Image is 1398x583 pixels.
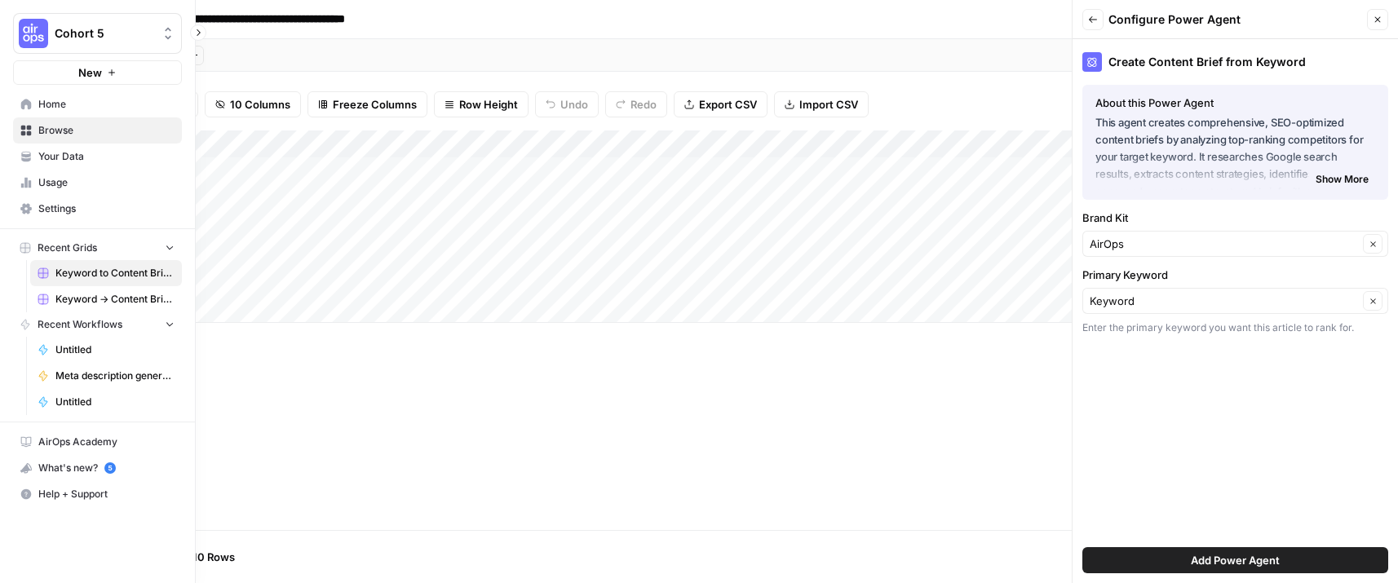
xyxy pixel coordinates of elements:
[13,60,182,85] button: New
[434,91,529,117] button: Row Height
[55,369,175,383] span: Meta description generator
[13,117,182,144] a: Browse
[13,429,182,455] a: AirOps Academy
[38,123,175,138] span: Browse
[55,395,175,409] span: Untitled
[38,97,175,112] span: Home
[55,292,175,307] span: Keyword -> Content Brief -> Article
[104,462,116,474] a: 5
[19,19,48,48] img: Cohort 5 Logo
[30,286,182,312] a: Keyword -> Content Brief -> Article
[1082,320,1388,335] div: Enter the primary keyword you want this article to rank for.
[1090,236,1358,252] input: AirOps
[14,456,181,480] div: What's new?
[205,91,301,117] button: 10 Columns
[13,13,182,54] button: Workspace: Cohort 5
[38,201,175,216] span: Settings
[1082,210,1388,226] label: Brand Kit
[13,455,182,481] button: What's new? 5
[630,96,657,113] span: Redo
[108,464,112,472] text: 5
[38,149,175,164] span: Your Data
[13,481,182,507] button: Help + Support
[30,260,182,286] a: Keyword to Content Brief to Article [AirOps Builders]
[459,96,518,113] span: Row Height
[13,91,182,117] a: Home
[30,363,182,389] a: Meta description generator
[1309,169,1375,190] button: Show More
[13,170,182,196] a: Usage
[605,91,667,117] button: Redo
[1082,52,1388,72] div: Create Content Brief from Keyword
[30,389,182,415] a: Untitled
[535,91,599,117] button: Undo
[1082,267,1388,283] label: Primary Keyword
[170,549,235,565] span: Add 10 Rows
[13,144,182,170] a: Your Data
[78,64,102,81] span: New
[38,175,175,190] span: Usage
[38,435,175,449] span: AirOps Academy
[699,96,757,113] span: Export CSV
[13,312,182,337] button: Recent Workflows
[307,91,427,117] button: Freeze Columns
[38,317,122,332] span: Recent Workflows
[774,91,869,117] button: Import CSV
[1095,114,1375,183] p: This agent creates comprehensive, SEO-optimized content briefs by analyzing top-ranking competito...
[560,96,588,113] span: Undo
[55,342,175,357] span: Untitled
[799,96,858,113] span: Import CSV
[38,487,175,501] span: Help + Support
[1316,172,1369,187] span: Show More
[333,96,417,113] span: Freeze Columns
[13,236,182,260] button: Recent Grids
[1090,293,1358,309] input: Keyword
[30,337,182,363] a: Untitled
[55,25,153,42] span: Cohort 5
[1191,552,1280,568] span: Add Power Agent
[1082,547,1388,573] button: Add Power Agent
[13,196,182,222] a: Settings
[230,96,290,113] span: 10 Columns
[55,266,175,280] span: Keyword to Content Brief to Article [AirOps Builders]
[1095,95,1375,111] div: About this Power Agent
[674,91,768,117] button: Export CSV
[38,241,97,255] span: Recent Grids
